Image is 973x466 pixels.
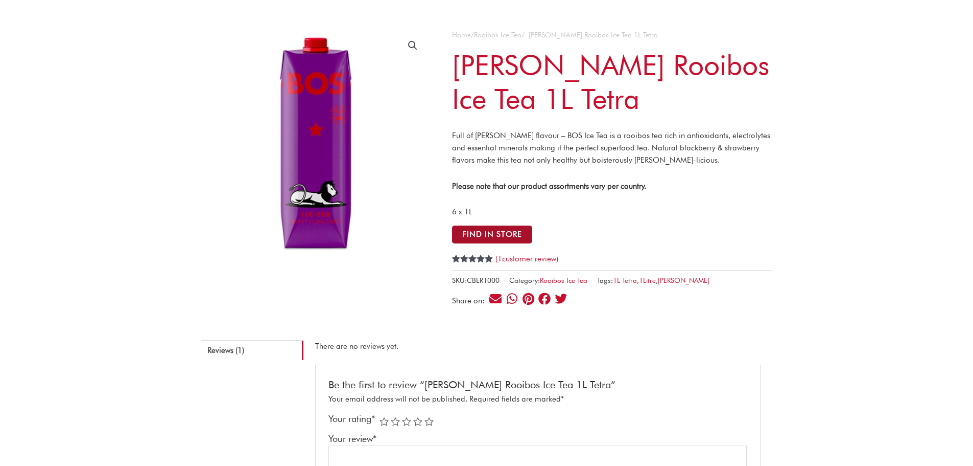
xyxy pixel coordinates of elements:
[474,31,521,39] a: Rooibos Ice Tea
[540,276,587,284] a: Rooibos Ice Tea
[452,255,493,297] span: Rated out of 5 based on customer rating
[467,276,500,284] span: CBER1000
[505,292,519,306] div: Share on whatsapp
[452,226,532,243] button: Find in Store
[597,274,709,286] span: Tags: , ,
[201,340,303,360] a: Reviews (1)
[509,274,587,286] span: Category:
[402,417,411,426] a: 3 of 5 stars
[521,292,535,306] div: Share on pinterest
[452,206,772,218] p: 6 x 1L
[452,297,488,305] div: Share on:
[452,182,646,191] strong: Please note that our product assortments vary per country.
[404,36,422,55] a: View full-screen image gallery
[315,340,761,352] p: There are no reviews yet.
[469,394,564,404] span: Required fields are marked
[658,276,709,284] a: [PERSON_NAME]
[328,394,467,404] span: Your email address will not be published.
[639,276,656,284] a: 1Litre
[328,413,379,425] label: Your rating
[452,29,772,41] nav: Breadcrumb
[452,31,471,39] a: Home
[391,417,400,426] a: 2 of 5 stars
[452,48,772,116] h1: [PERSON_NAME] Rooibos Ice Tea 1L Tetra
[452,255,456,274] span: 1
[495,254,558,263] a: (1customer review)
[497,254,502,263] span: 1
[413,417,422,426] a: 4 of 5 stars
[424,417,434,426] a: 5 of 5 stars
[452,274,500,286] span: SKU:
[489,292,503,306] div: Share on email
[538,292,552,306] div: Share on facebook
[328,368,615,391] span: Be the first to review “[PERSON_NAME] Rooibos Ice Tea 1L Tetra”
[379,417,389,426] a: 1 of 5 stars
[452,129,772,166] p: Full of [PERSON_NAME] flavour – BOS Ice Tea is a rooibos tea rich in antioxidants, electrolytes a...
[554,292,568,306] div: Share on twitter
[328,433,381,444] label: Your review
[613,276,637,284] a: 1L Tetra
